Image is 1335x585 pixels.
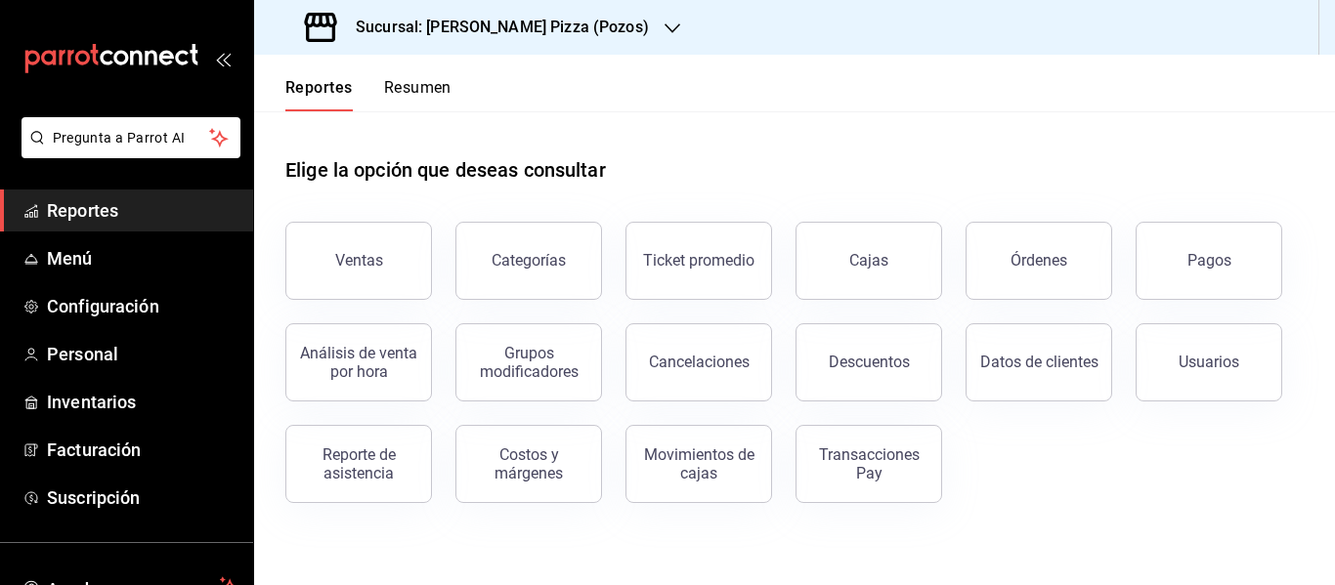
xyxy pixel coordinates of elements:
[455,323,602,401] button: Grupos modificadores
[625,323,772,401] button: Cancelaciones
[340,16,649,39] h3: Sucursal: [PERSON_NAME] Pizza (Pozos)
[1179,353,1239,371] div: Usuarios
[625,425,772,503] button: Movimientos de cajas
[215,51,231,66] button: open_drawer_menu
[1187,251,1231,270] div: Pagos
[47,197,237,224] span: Reportes
[1011,251,1067,270] div: Órdenes
[285,425,432,503] button: Reporte de asistencia
[285,155,606,185] h1: Elige la opción que deseas consultar
[849,251,888,270] div: Cajas
[22,117,240,158] button: Pregunta a Parrot AI
[47,389,237,415] span: Inventarios
[384,78,452,111] button: Resumen
[643,251,754,270] div: Ticket promedio
[796,425,942,503] button: Transacciones Pay
[1136,323,1282,401] button: Usuarios
[649,353,750,371] div: Cancelaciones
[796,222,942,300] button: Cajas
[285,78,452,111] div: navigation tabs
[14,142,240,162] a: Pregunta a Parrot AI
[455,222,602,300] button: Categorías
[980,353,1098,371] div: Datos de clientes
[47,293,237,319] span: Configuración
[285,78,353,111] button: Reportes
[1136,222,1282,300] button: Pagos
[298,445,419,482] div: Reporte de asistencia
[492,251,566,270] div: Categorías
[455,425,602,503] button: Costos y márgenes
[47,245,237,272] span: Menú
[638,445,759,482] div: Movimientos de cajas
[808,445,929,482] div: Transacciones Pay
[796,323,942,401] button: Descuentos
[285,222,432,300] button: Ventas
[53,128,210,148] span: Pregunta a Parrot AI
[468,344,589,381] div: Grupos modificadores
[47,484,237,511] span: Suscripción
[625,222,772,300] button: Ticket promedio
[966,222,1112,300] button: Órdenes
[468,445,589,482] div: Costos y márgenes
[285,323,432,401] button: Análisis de venta por hora
[335,251,383,270] div: Ventas
[47,341,237,367] span: Personal
[47,437,237,463] span: Facturación
[298,344,419,381] div: Análisis de venta por hora
[829,353,910,371] div: Descuentos
[966,323,1112,401] button: Datos de clientes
